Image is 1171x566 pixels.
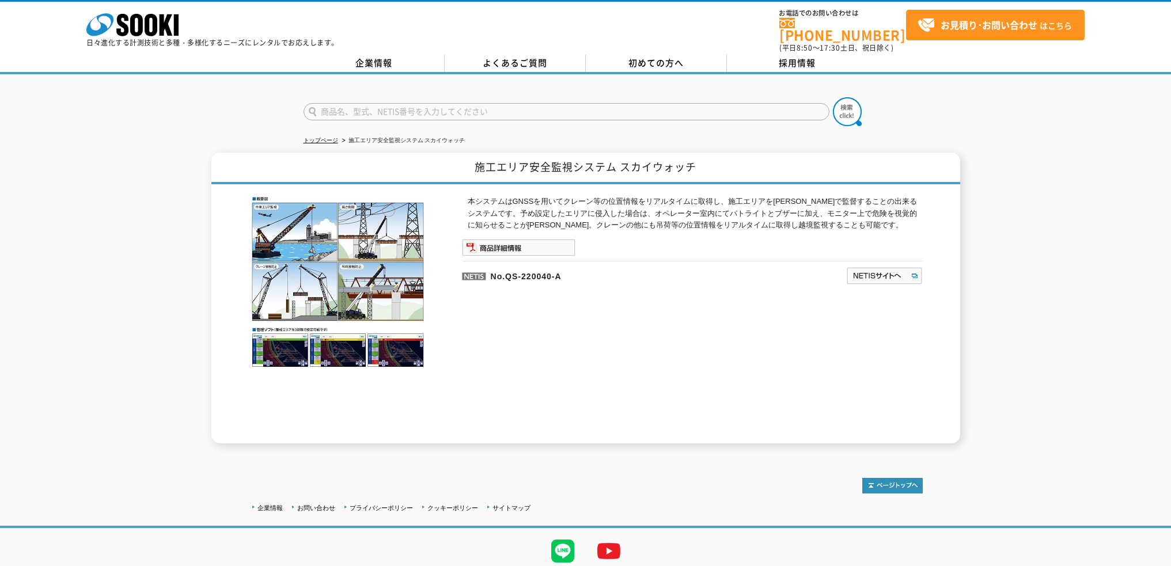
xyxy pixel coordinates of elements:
img: btn_search.png [833,97,862,126]
a: トップページ [304,137,338,143]
img: 施工エリア安全監視システム スカイウォッチ [249,196,427,369]
a: よくあるご質問 [445,55,586,72]
input: 商品名、型式、NETIS番号を入力してください [304,103,829,120]
span: 8:50 [797,43,813,53]
a: お見積り･お問い合わせはこちら [906,10,1085,40]
img: NETISサイトへ [846,267,923,285]
a: [PHONE_NUMBER] [779,18,906,41]
p: 本システムはGNSSを用いてクレーン等の位置情報をリアルタイムに取得し、施工エリアを[PERSON_NAME]で監督することの出来るシステムです。予め設定したエリアに侵入した場合は、オペレーター... [468,196,923,231]
span: 17:30 [820,43,840,53]
p: No.QS-220040-A [462,261,735,288]
a: 初めての方へ [586,55,727,72]
a: 採用情報 [727,55,868,72]
a: サイトマップ [492,504,530,511]
a: 商品詳細情報システム [462,245,575,254]
a: お問い合わせ [297,504,335,511]
span: 初めての方へ [628,56,684,69]
span: (平日 ～ 土日、祝日除く) [779,43,893,53]
a: クッキーポリシー [427,504,478,511]
span: はこちら [918,17,1072,34]
a: 企業情報 [257,504,283,511]
li: 施工エリア安全監視システム スカイウォッチ [340,135,465,147]
a: プライバシーポリシー [350,504,413,511]
img: 商品詳細情報システム [462,239,575,256]
span: お電話でのお問い合わせは [779,10,906,17]
a: 企業情報 [304,55,445,72]
p: 日々進化する計測技術と多種・多様化するニーズにレンタルでお応えします。 [86,39,339,46]
img: トップページへ [862,478,923,493]
h1: 施工エリア安全監視システム スカイウォッチ [211,153,960,184]
strong: お見積り･お問い合わせ [941,18,1037,32]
